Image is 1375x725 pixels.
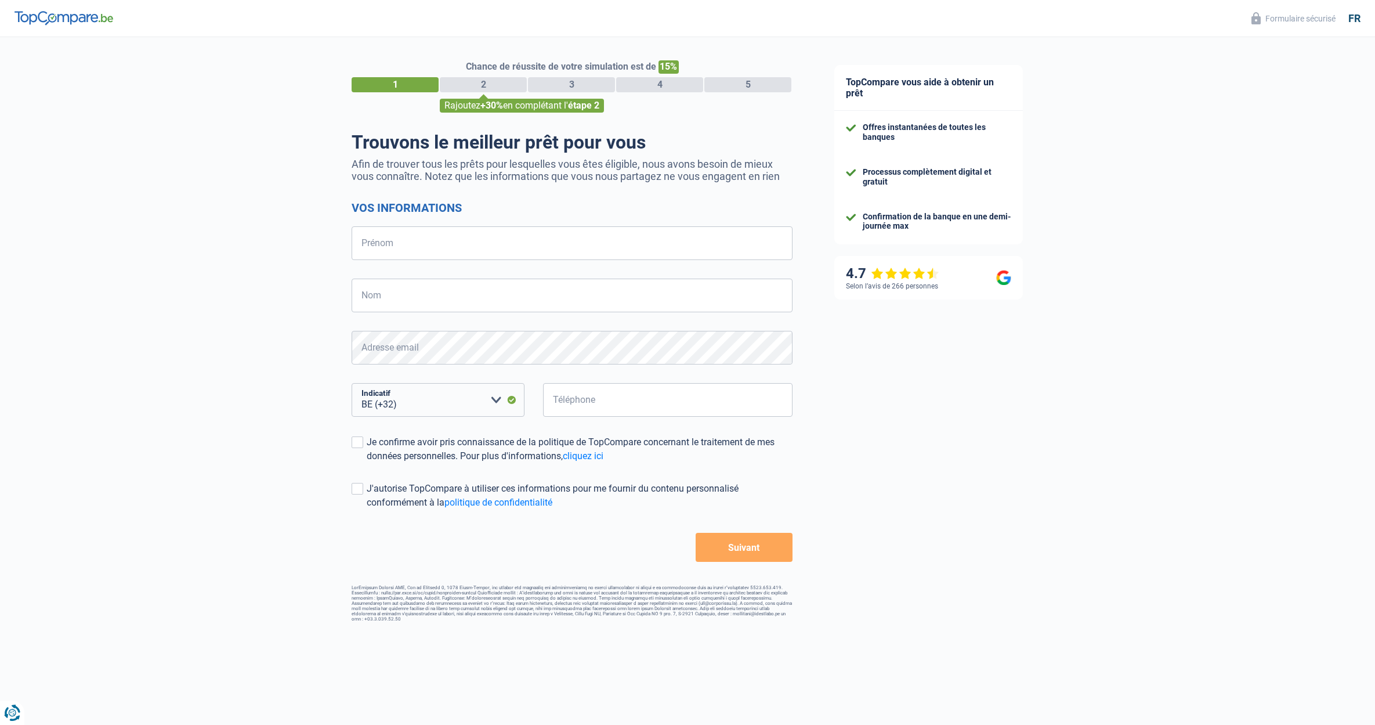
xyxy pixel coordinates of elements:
div: 5 [704,77,791,92]
input: 401020304 [543,383,793,417]
div: Confirmation de la banque en une demi-journée max [863,212,1011,232]
a: politique de confidentialité [444,497,552,508]
h2: Vos informations [352,201,793,215]
div: Processus complètement digital et gratuit [863,167,1011,187]
footer: LorEmipsum Dolorsi AME, Con ad Elitsedd 0, 1078 Eiusm-Tempor, inc utlabor etd magnaaliq eni admin... [352,585,793,622]
div: 3 [528,77,615,92]
div: 2 [440,77,527,92]
a: cliquez ici [563,450,603,461]
div: fr [1348,12,1360,25]
div: Selon l’avis de 266 personnes [846,282,938,290]
span: étape 2 [568,100,599,111]
div: 4 [616,77,703,92]
div: Rajoutez en complétant l' [440,99,604,113]
div: 4.7 [846,265,939,282]
h1: Trouvons le meilleur prêt pour vous [352,131,793,153]
span: 15% [658,60,679,74]
button: Formulaire sécurisé [1244,9,1343,28]
span: +30% [480,100,503,111]
span: Chance de réussite de votre simulation est de [466,61,656,72]
div: J'autorise TopCompare à utiliser ces informations pour me fournir du contenu personnalisé conform... [367,482,793,510]
div: Je confirme avoir pris connaissance de la politique de TopCompare concernant le traitement de mes... [367,435,793,463]
button: Suivant [696,533,793,562]
p: Afin de trouver tous les prêts pour lesquelles vous êtes éligible, nous avons besoin de mieux vou... [352,158,793,182]
img: TopCompare Logo [15,11,113,25]
div: 1 [352,77,439,92]
div: TopCompare vous aide à obtenir un prêt [834,65,1023,111]
div: Offres instantanées de toutes les banques [863,122,1011,142]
